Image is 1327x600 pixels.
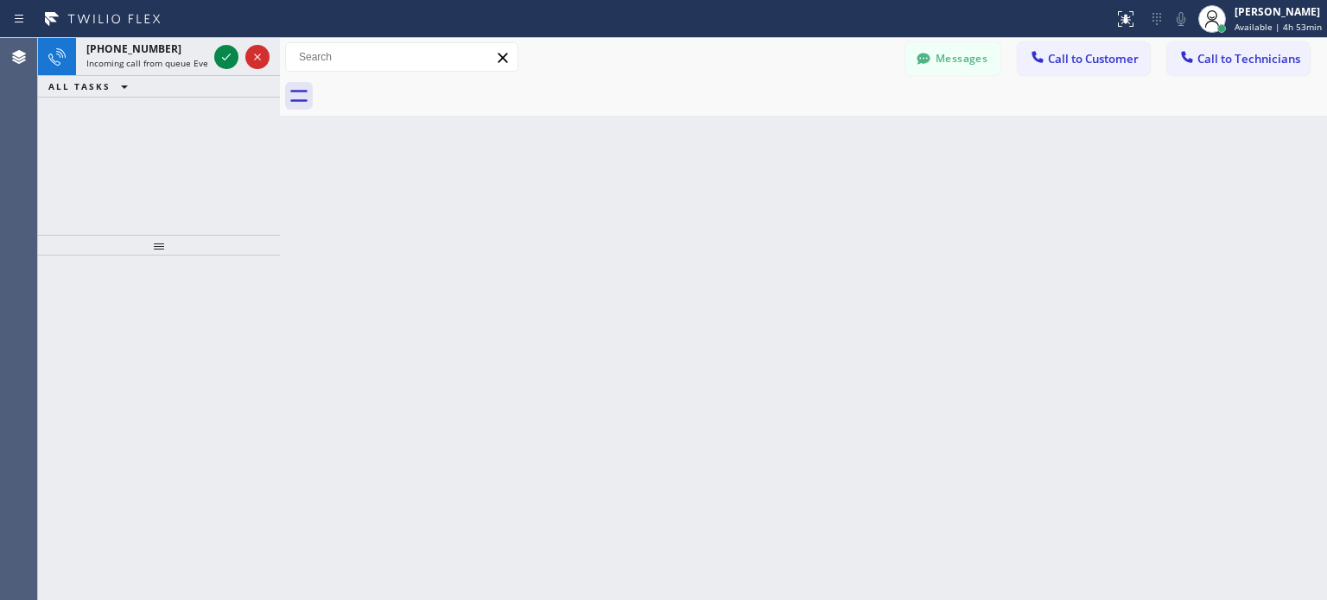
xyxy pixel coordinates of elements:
input: Search [286,43,517,71]
button: Reject [245,45,270,69]
button: Call to Customer [1018,42,1150,75]
span: Incoming call from queue Everybody [86,57,236,69]
span: ALL TASKS [48,80,111,92]
div: [PERSON_NAME] [1235,4,1322,19]
span: [PHONE_NUMBER] [86,41,181,56]
button: Call to Technicians [1167,42,1310,75]
span: Call to Technicians [1197,51,1300,66]
button: Accept [214,45,238,69]
button: ALL TASKS [38,76,145,97]
button: Messages [905,42,1000,75]
span: Call to Customer [1048,51,1139,66]
button: Mute [1169,7,1193,31]
span: Available | 4h 53min [1235,21,1322,33]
